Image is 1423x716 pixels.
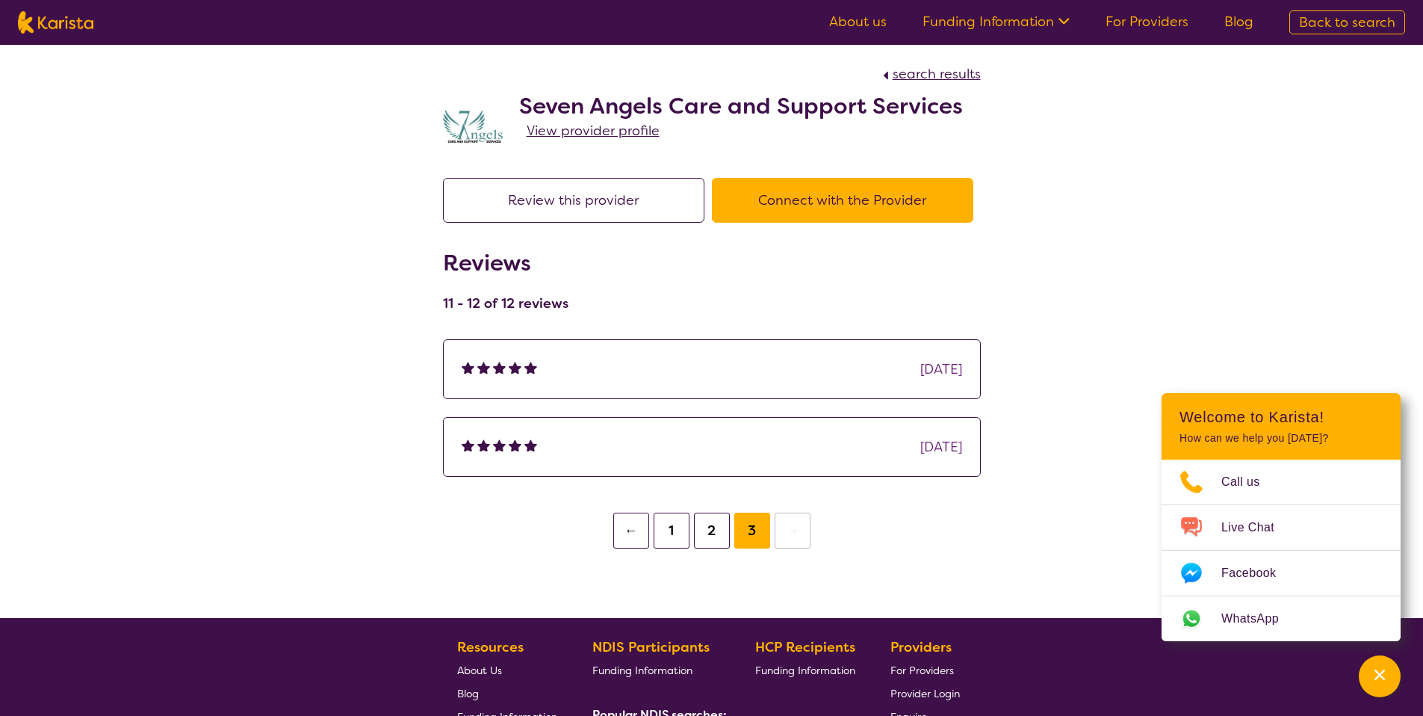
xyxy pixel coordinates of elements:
[1299,13,1395,31] span: Back to search
[527,122,660,140] span: View provider profile
[1162,393,1401,641] div: Channel Menu
[755,638,855,656] b: HCP Recipients
[443,110,503,143] img: lugdbhoacugpbhbgex1l.png
[1162,596,1401,641] a: Web link opens in a new tab.
[527,120,660,142] a: View provider profile
[457,658,557,682] a: About Us
[920,358,962,380] div: [DATE]
[879,65,981,83] a: search results
[1106,13,1188,31] a: For Providers
[443,178,704,223] button: Review this provider
[890,658,960,682] a: For Providers
[890,687,960,700] span: Provider Login
[457,687,479,700] span: Blog
[457,638,524,656] b: Resources
[923,13,1070,31] a: Funding Information
[462,439,474,451] img: fullstar
[443,294,568,312] h4: 11 - 12 of 12 reviews
[1221,516,1292,539] span: Live Chat
[524,439,537,451] img: fullstar
[712,178,973,223] button: Connect with the Provider
[1162,460,1401,641] ul: Choose channel
[694,513,730,549] button: 2
[509,439,521,451] img: fullstar
[443,250,568,277] h2: Reviews
[1221,608,1297,630] span: WhatsApp
[592,658,721,682] a: Funding Information
[755,658,855,682] a: Funding Information
[443,191,712,209] a: Review this provider
[524,361,537,374] img: fullstar
[1179,408,1383,426] h2: Welcome to Karista!
[477,439,490,451] img: fullstar
[1179,432,1383,445] p: How can we help you [DATE]?
[493,361,506,374] img: fullstar
[893,65,981,83] span: search results
[920,436,962,458] div: [DATE]
[890,682,960,705] a: Provider Login
[509,361,521,374] img: fullstar
[457,682,557,705] a: Blog
[457,664,502,677] span: About Us
[592,664,692,677] span: Funding Information
[477,361,490,374] img: fullstar
[1224,13,1253,31] a: Blog
[890,664,954,677] span: For Providers
[755,664,855,677] span: Funding Information
[18,11,93,34] img: Karista logo
[462,361,474,374] img: fullstar
[1359,655,1401,697] button: Channel Menu
[613,513,649,549] button: ←
[712,191,981,209] a: Connect with the Provider
[775,513,810,549] button: →
[734,513,770,549] button: 3
[654,513,689,549] button: 1
[1289,10,1405,34] a: Back to search
[493,439,506,451] img: fullstar
[519,93,963,120] h2: Seven Angels Care and Support Services
[890,638,952,656] b: Providers
[829,13,887,31] a: About us
[1221,562,1294,584] span: Facebook
[592,638,710,656] b: NDIS Participants
[1221,471,1278,493] span: Call us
